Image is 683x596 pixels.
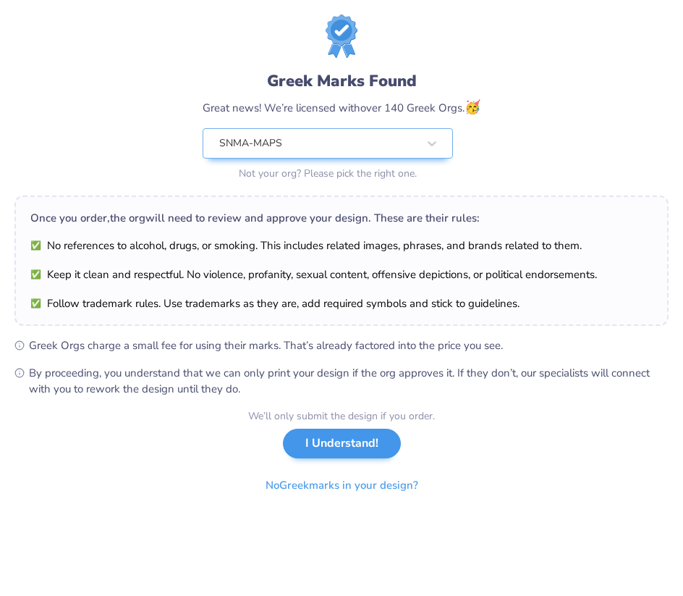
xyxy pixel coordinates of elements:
[203,70,480,93] div: Greek Marks Found
[248,408,435,424] div: We’ll only submit the design if you order.
[29,337,669,353] span: Greek Orgs charge a small fee for using their marks. That’s already factored into the price you see.
[30,210,653,226] div: Once you order, the org will need to review and approve your design. These are their rules:
[29,365,669,397] span: By proceeding, you understand that we can only print your design if the org approves it. If they ...
[464,98,480,116] span: 🥳
[30,295,653,311] li: Follow trademark rules. Use trademarks as they are, add required symbols and stick to guidelines.
[203,166,453,181] div: Not your org? Please pick the right one.
[253,471,430,500] button: NoGreekmarks in your design?
[203,98,480,117] div: Great news! We’re licensed with over 140 Greek Orgs.
[283,429,401,458] button: I Understand!
[30,238,653,253] li: No references to alcohol, drugs, or smoking. This includes related images, phrases, and brands re...
[326,14,357,58] img: license-marks-badge.png
[30,266,653,282] li: Keep it clean and respectful. No violence, profanity, sexual content, offensive depictions, or po...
